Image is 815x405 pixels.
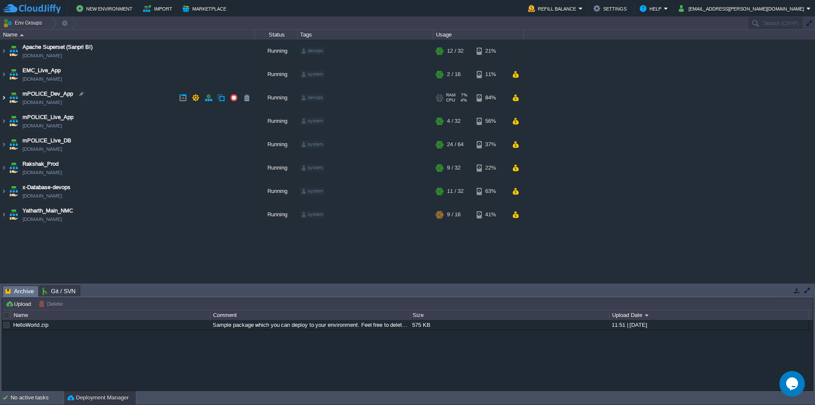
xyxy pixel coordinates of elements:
div: Running [255,203,298,226]
a: mPOLICE_Dev_App [22,90,73,98]
div: system [300,117,325,125]
button: Import [143,3,175,14]
div: devops [300,94,325,102]
img: AMDAwAAAACH5BAEAAAAALAAAAAABAAEAAAICRAEAOw== [0,63,7,86]
div: 41% [477,203,504,226]
img: AMDAwAAAACH5BAEAAAAALAAAAAABAAEAAAICRAEAOw== [20,34,24,36]
img: AMDAwAAAACH5BAEAAAAALAAAAAABAAEAAAICRAEAOw== [0,203,7,226]
div: 37% [477,133,504,156]
span: [DOMAIN_NAME] [22,192,62,200]
a: mPOLICE_Live_DB [22,136,71,145]
img: AMDAwAAAACH5BAEAAAAALAAAAAABAAEAAAICRAEAOw== [8,156,20,179]
a: EMC_Live_App [22,66,61,75]
button: Settings [593,3,629,14]
img: AMDAwAAAACH5BAEAAAAALAAAAAABAAEAAAICRAEAOw== [0,180,7,203]
a: [DOMAIN_NAME] [22,51,62,60]
a: [DOMAIN_NAME] [22,98,62,107]
img: AMDAwAAAACH5BAEAAAAALAAAAAABAAEAAAICRAEAOw== [8,203,20,226]
a: [DOMAIN_NAME] [22,168,62,177]
img: AMDAwAAAACH5BAEAAAAALAAAAAABAAEAAAICRAEAOw== [8,63,20,86]
div: 21% [477,40,504,62]
div: Name [11,310,210,320]
div: 84% [477,86,504,109]
div: Upload Date [610,310,809,320]
a: mPOLICE_Live_App [22,113,73,122]
div: Running [255,180,298,203]
span: 4% [458,98,467,103]
div: Comment [211,310,410,320]
div: system [300,187,325,195]
img: AMDAwAAAACH5BAEAAAAALAAAAAABAAEAAAICRAEAOw== [8,110,20,133]
div: Usage [434,30,523,40]
div: system [300,211,325,218]
a: [DOMAIN_NAME] [22,75,62,83]
img: AMDAwAAAACH5BAEAAAAALAAAAAABAAEAAAICRAEAOw== [0,86,7,109]
div: Running [255,110,298,133]
span: Archive [6,286,34,297]
div: 9 / 32 [447,156,461,179]
div: Running [255,86,298,109]
div: Name [1,30,255,40]
button: Upload [6,300,34,308]
a: Rakshak_Prod [22,160,59,168]
img: AMDAwAAAACH5BAEAAAAALAAAAAABAAEAAAICRAEAOw== [0,110,7,133]
div: 4 / 32 [447,110,461,133]
div: 11 / 32 [447,180,464,203]
a: Apache Superset (Sanpri BI) [22,43,93,51]
button: Refill Balance [528,3,579,14]
div: 63% [477,180,504,203]
div: 2 / 16 [447,63,461,86]
span: [DOMAIN_NAME] [22,145,62,153]
img: AMDAwAAAACH5BAEAAAAALAAAAAABAAEAAAICRAEAOw== [8,180,20,203]
div: devops [300,47,325,55]
div: system [300,141,325,148]
button: New Environment [76,3,135,14]
div: Running [255,156,298,179]
a: x-Database-devops [22,183,70,192]
div: 56% [477,110,504,133]
img: AMDAwAAAACH5BAEAAAAALAAAAAABAAEAAAICRAEAOw== [8,40,20,62]
div: Running [255,40,298,62]
button: Deployment Manager [67,394,129,402]
iframe: chat widget [779,371,807,397]
div: Sample package which you can deploy to your environment. Feel free to delete and upload a package... [211,320,409,330]
img: AMDAwAAAACH5BAEAAAAALAAAAAABAAEAAAICRAEAOw== [8,133,20,156]
button: Help [640,3,664,14]
a: [DOMAIN_NAME] [22,122,62,130]
div: system [300,164,325,172]
div: Running [255,133,298,156]
div: No active tasks [11,391,64,405]
span: CPU [446,98,455,103]
a: [DOMAIN_NAME] [22,215,62,224]
div: 9 / 16 [447,203,461,226]
span: RAM [446,93,455,98]
button: [EMAIL_ADDRESS][PERSON_NAME][DOMAIN_NAME] [679,3,807,14]
div: 575 KB [410,320,609,330]
button: Marketplace [183,3,229,14]
img: AMDAwAAAACH5BAEAAAAALAAAAAABAAEAAAICRAEAOw== [0,156,7,179]
div: Size [410,310,609,320]
div: 22% [477,156,504,179]
span: 7% [459,93,467,98]
img: AMDAwAAAACH5BAEAAAAALAAAAAABAAEAAAICRAEAOw== [8,86,20,109]
button: Env Groups [3,17,45,29]
img: AMDAwAAAACH5BAEAAAAALAAAAAABAAEAAAICRAEAOw== [0,40,7,62]
img: CloudJiffy [3,3,61,14]
div: 24 / 64 [447,133,464,156]
img: AMDAwAAAACH5BAEAAAAALAAAAAABAAEAAAICRAEAOw== [0,133,7,156]
a: Yatharth_Main_NMC [22,207,73,215]
div: Tags [298,30,433,40]
div: system [300,71,325,78]
div: 11:51 | [DATE] [610,320,808,330]
div: 12 / 32 [447,40,464,62]
a: HelloWorld.zip [13,322,48,328]
span: Git / SVN [42,286,76,296]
